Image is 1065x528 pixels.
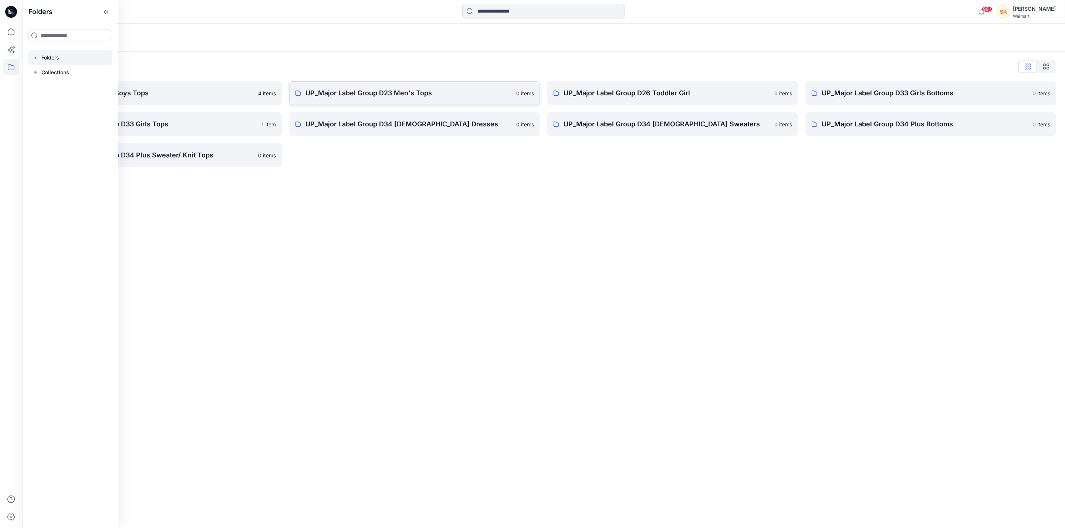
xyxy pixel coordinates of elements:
p: UP_Major Label Group D26 Toddler Girl [564,88,770,98]
a: UP_Major Label Group D34 [DEMOGRAPHIC_DATA] Dresses0 items [289,112,540,136]
p: UP_Major Label Group D34 Plus Sweater/ Knit Tops [47,150,254,160]
p: 0 items [258,151,276,159]
a: UP_Major Label Group D34 [DEMOGRAPHIC_DATA] Sweaters0 items [547,112,798,136]
p: 0 items [774,89,792,97]
p: 0 items [774,120,792,128]
a: UP_Major Label Group D33 Girls Tops1 item [31,112,282,136]
p: 0 items [516,120,534,128]
p: 4 items [258,89,276,97]
p: 0 items [1032,89,1050,97]
p: UP_Major Label Group D33 Girls Bottoms [822,88,1028,98]
a: UP_Major Label D24 Boys Tops4 items [31,81,282,105]
p: 1 item [261,120,276,128]
a: UP_Major Label Group D34 Plus Bottoms0 items [805,112,1056,136]
div: Walmart [1013,13,1056,19]
div: SK [997,5,1010,18]
a: UP_Major Label Group D23 Men's Tops0 items [289,81,540,105]
a: UP_Major Label Group D33 Girls Bottoms0 items [805,81,1056,105]
p: UP_Major Label Group D34 [DEMOGRAPHIC_DATA] Sweaters [564,119,770,129]
span: 99+ [981,6,993,12]
p: UP_Major Label Group D33 Girls Tops [47,119,257,129]
p: UP_Major Label Group D34 [DEMOGRAPHIC_DATA] Dresses [305,119,512,129]
p: Collections [41,68,69,77]
p: 0 items [1032,120,1050,128]
a: UP_Major Label Group D34 Plus Sweater/ Knit Tops0 items [31,143,282,167]
p: 0 items [516,89,534,97]
p: UP_Major Label Group D34 Plus Bottoms [822,119,1028,129]
a: UP_Major Label Group D26 Toddler Girl0 items [547,81,798,105]
div: [PERSON_NAME] [1013,4,1056,13]
p: UP_Major Label Group D23 Men's Tops [305,88,512,98]
p: UP_Major Label D24 Boys Tops [47,88,254,98]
